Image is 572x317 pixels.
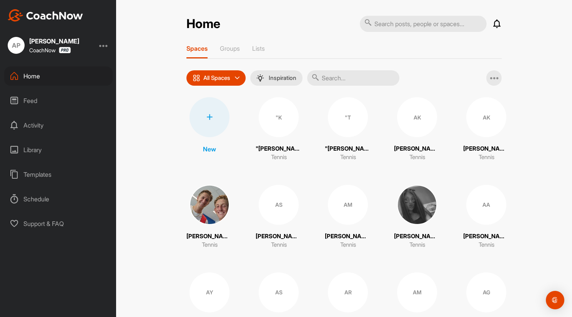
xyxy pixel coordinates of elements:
img: square_f93c8d70f53c98330b042e3f4fac52c9.jpg [190,185,229,225]
div: "K [259,97,299,137]
img: icon [193,74,200,82]
p: Lists [252,45,265,52]
p: Tennis [479,241,494,249]
div: AK [397,97,437,137]
p: Tennis [271,153,287,162]
p: [PERSON_NAME] [394,144,440,153]
a: AA[PERSON_NAME]Tennis [463,185,509,249]
a: AM[PERSON_NAME]Tennis [325,185,371,249]
div: "T [328,97,368,137]
div: AS [259,185,299,225]
img: menuIcon [256,74,264,82]
img: square_c7cb5b9c34d339b504f496dd23d7588c.jpg [397,185,437,225]
p: [PERSON_NAME] [463,144,509,153]
p: Tennis [479,153,494,162]
div: Templates [4,165,113,184]
p: Tennis [409,153,425,162]
a: [PERSON_NAME]Tennis [394,185,440,249]
div: AG [466,272,506,312]
input: Search posts, people or spaces... [360,16,487,32]
a: "K"[PERSON_NAME]" KohtarohTennis [256,97,302,162]
p: Tennis [340,153,356,162]
p: [PERSON_NAME] [463,232,509,241]
p: [PERSON_NAME] [186,232,233,241]
p: [PERSON_NAME] [394,232,440,241]
p: Groups [220,45,240,52]
p: Spaces [186,45,208,52]
a: AK[PERSON_NAME]Tennis [394,97,440,162]
a: AK[PERSON_NAME]Tennis [463,97,509,162]
input: Search... [307,70,399,86]
div: Feed [4,91,113,110]
p: All Spaces [203,75,230,81]
div: Support & FAQ [4,214,113,233]
div: AR [328,272,368,312]
div: AM [397,272,437,312]
p: Tennis [271,241,287,249]
a: AS[PERSON_NAME]Tennis [256,185,302,249]
div: AP [8,37,25,54]
div: Home [4,66,113,86]
div: AM [328,185,368,225]
p: Tennis [202,241,218,249]
div: [PERSON_NAME] [29,38,79,44]
p: "[PERSON_NAME]" Kohtaroh [256,144,302,153]
img: CoachNow [8,9,83,22]
p: Tennis [409,241,425,249]
div: Open Intercom Messenger [546,291,564,309]
p: "[PERSON_NAME]" [PERSON_NAME] [325,144,371,153]
div: AK [466,97,506,137]
div: AS [259,272,299,312]
div: CoachNow [29,47,71,53]
img: CoachNow Pro [59,47,71,53]
p: [PERSON_NAME] [325,232,371,241]
div: Schedule [4,189,113,209]
div: Activity [4,116,113,135]
p: Tennis [340,241,356,249]
div: Library [4,140,113,159]
p: [PERSON_NAME] [256,232,302,241]
div: AA [466,185,506,225]
p: New [203,144,216,154]
h2: Home [186,17,220,32]
div: AY [190,272,229,312]
p: Inspiration [269,75,296,81]
a: "T"[PERSON_NAME]" [PERSON_NAME]Tennis [325,97,371,162]
a: [PERSON_NAME]Tennis [186,185,233,249]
